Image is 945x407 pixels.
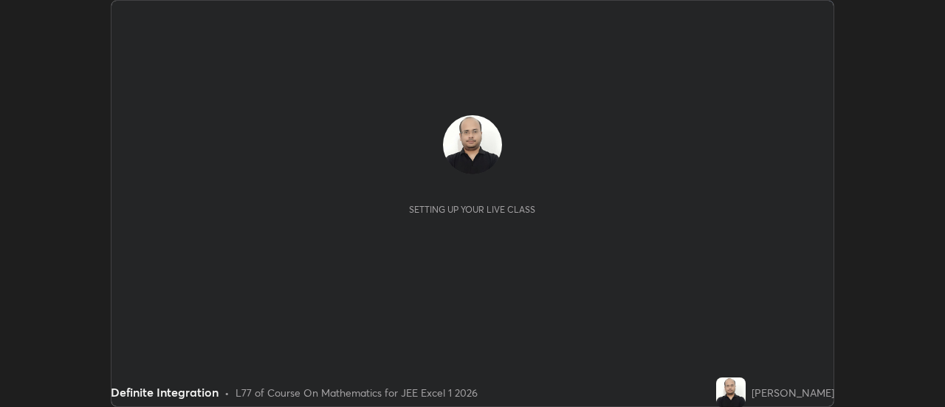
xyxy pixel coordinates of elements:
div: Setting up your live class [409,204,535,215]
div: Definite Integration [111,383,219,401]
img: 83f50dee00534478af7b78a8c624c472.jpg [716,377,746,407]
div: L77 of Course On Mathematics for JEE Excel 1 2026 [236,385,478,400]
img: 83f50dee00534478af7b78a8c624c472.jpg [443,115,502,174]
div: [PERSON_NAME] [752,385,834,400]
div: • [224,385,230,400]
